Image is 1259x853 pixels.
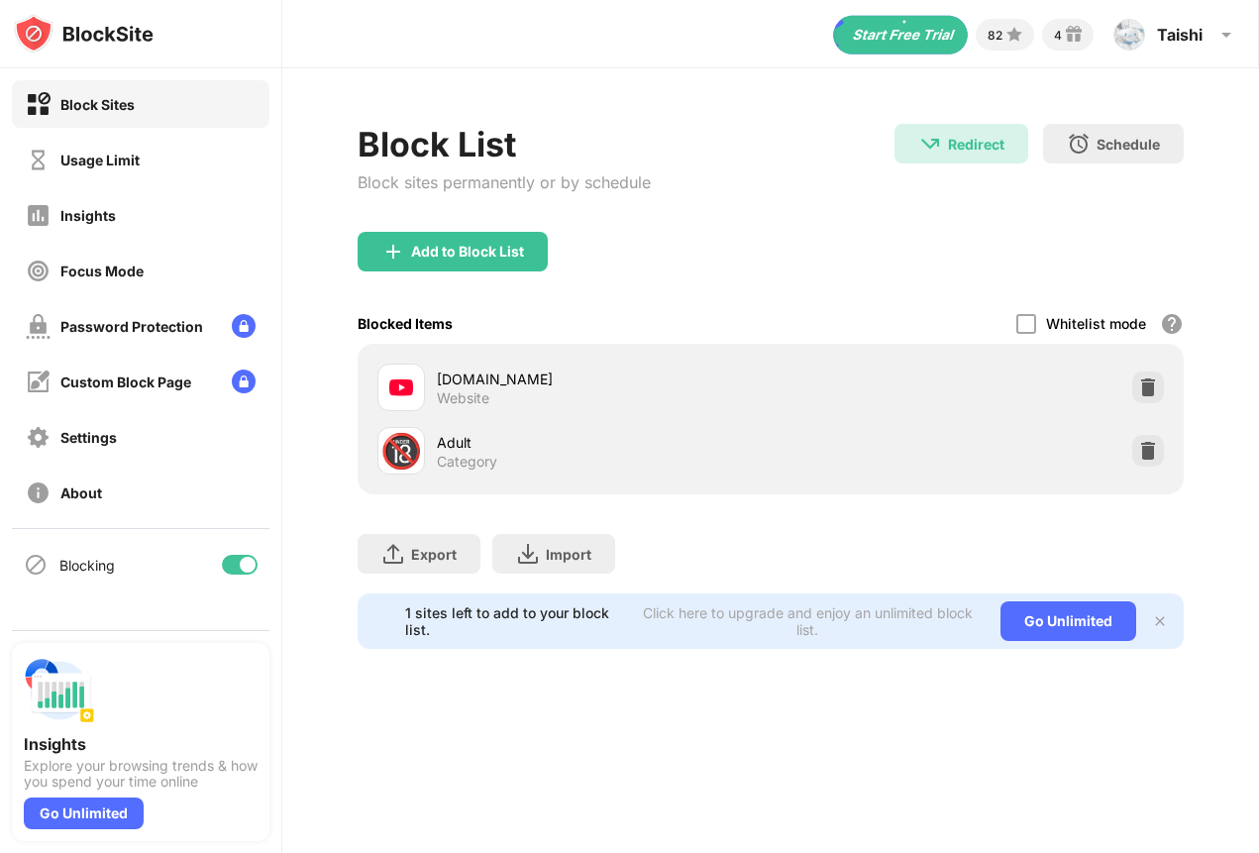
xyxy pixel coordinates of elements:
[380,431,422,472] div: 🔞
[1152,613,1168,629] img: x-button.svg
[26,259,51,283] img: focus-off.svg
[833,15,968,54] div: animation
[232,314,256,338] img: lock-menu.svg
[1157,25,1203,45] div: Taishi
[1054,28,1062,43] div: 4
[60,263,144,279] div: Focus Mode
[26,92,51,117] img: block-on.svg
[405,604,626,638] div: 1 sites left to add to your block list.
[358,124,651,164] div: Block List
[60,373,191,390] div: Custom Block Page
[59,557,115,574] div: Blocking
[60,429,117,446] div: Settings
[411,546,457,563] div: Export
[358,172,651,192] div: Block sites permanently or by schedule
[26,425,51,450] img: settings-off.svg
[14,14,154,53] img: logo-blocksite.svg
[948,136,1004,153] div: Redirect
[437,432,771,453] div: Adult
[60,207,116,224] div: Insights
[437,369,771,389] div: [DOMAIN_NAME]
[1002,23,1026,47] img: points-small.svg
[26,370,51,394] img: customize-block-page-off.svg
[411,244,524,260] div: Add to Block List
[437,453,497,471] div: Category
[24,553,48,577] img: blocking-icon.svg
[26,480,51,505] img: about-off.svg
[389,375,413,399] img: favicons
[26,148,51,172] img: time-usage-off.svg
[60,484,102,501] div: About
[26,203,51,228] img: insights-off.svg
[24,798,144,829] div: Go Unlimited
[1000,601,1136,641] div: Go Unlimited
[60,96,135,113] div: Block Sites
[60,318,203,335] div: Password Protection
[639,604,977,638] div: Click here to upgrade and enjoy an unlimited block list.
[437,389,489,407] div: Website
[60,152,140,168] div: Usage Limit
[1062,23,1086,47] img: reward-small.svg
[24,758,258,790] div: Explore your browsing trends & how you spend your time online
[26,314,51,339] img: password-protection-off.svg
[546,546,591,563] div: Import
[1097,136,1160,153] div: Schedule
[1046,315,1146,332] div: Whitelist mode
[232,370,256,393] img: lock-menu.svg
[24,655,95,726] img: push-insights.svg
[358,315,453,332] div: Blocked Items
[1113,19,1145,51] img: ACg8ocLtkGh7fU33C0vC_oZwNf08xlOapMLO1RB9YTB8mJpku1eD1fQ=s96-c
[24,734,258,754] div: Insights
[988,28,1002,43] div: 82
